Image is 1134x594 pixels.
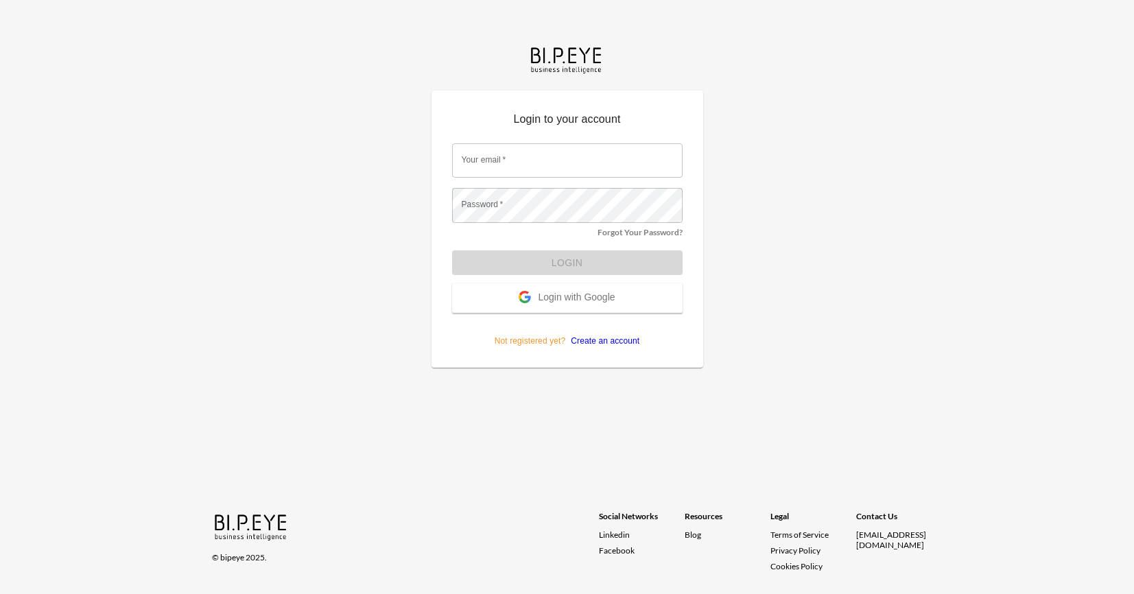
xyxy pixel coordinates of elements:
[599,545,685,556] a: Facebook
[528,44,606,75] img: bipeye-logo
[770,530,851,540] a: Terms of Service
[212,544,580,562] div: © bipeye 2025.
[452,111,683,133] p: Login to your account
[598,227,683,237] a: Forgot Your Password?
[770,545,820,556] a: Privacy Policy
[599,530,630,540] span: Linkedin
[856,511,942,530] div: Contact Us
[770,561,823,571] a: Cookies Policy
[452,313,683,347] p: Not registered yet?
[770,511,856,530] div: Legal
[212,511,291,542] img: bipeye-logo
[685,511,770,530] div: Resources
[599,530,685,540] a: Linkedin
[685,530,701,540] a: Blog
[538,292,615,305] span: Login with Google
[599,511,685,530] div: Social Networks
[856,530,942,550] div: [EMAIL_ADDRESS][DOMAIN_NAME]
[452,283,683,313] button: Login with Google
[565,336,639,346] a: Create an account
[599,545,635,556] span: Facebook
